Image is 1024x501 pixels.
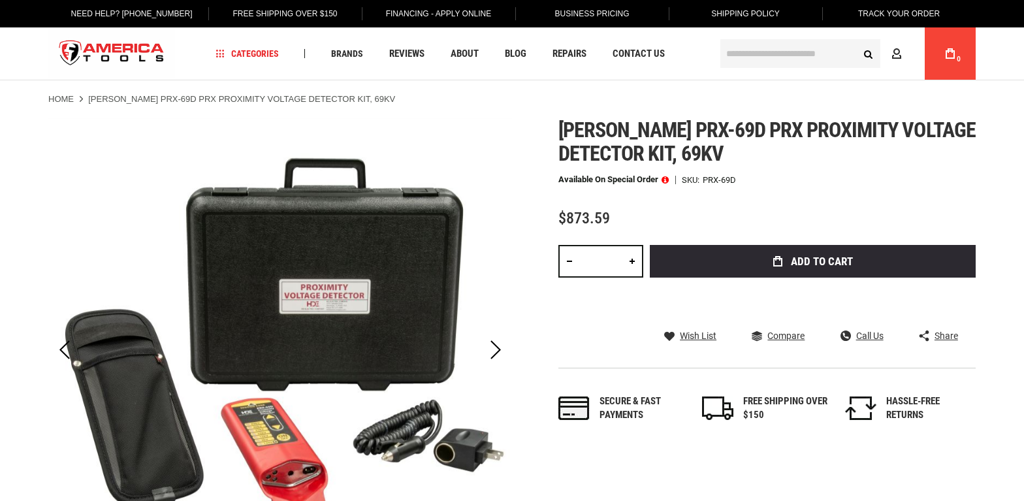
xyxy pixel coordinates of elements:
span: Shipping Policy [711,9,780,18]
a: 0 [938,27,963,80]
span: 0 [957,56,961,63]
img: shipping [702,396,733,420]
img: returns [845,396,876,420]
span: Brands [331,49,363,58]
strong: SKU [682,176,703,184]
a: Blog [499,45,532,63]
a: Repairs [547,45,592,63]
span: Wish List [680,331,716,340]
span: Call Us [856,331,884,340]
a: About [445,45,485,63]
span: About [451,49,479,59]
div: Secure & fast payments [600,395,684,423]
span: Categories [216,49,279,58]
p: Available on Special Order [558,175,669,184]
img: payments [558,396,590,420]
img: America Tools [48,29,175,78]
a: Call Us [840,330,884,342]
span: Reviews [389,49,424,59]
a: Brands [325,45,369,63]
div: PRX-69D [703,176,736,184]
span: Share [935,331,958,340]
span: [PERSON_NAME] prx-69d prx proximity voltage detector kit, 69kv [558,118,976,166]
span: Compare [767,331,805,340]
a: Compare [752,330,805,342]
span: Add to Cart [791,256,853,267]
a: Contact Us [607,45,671,63]
span: Contact Us [613,49,665,59]
a: Categories [210,45,285,63]
strong: [PERSON_NAME] PRX-69D PRX PROXIMITY VOLTAGE DETECTOR KIT, 69KV [88,94,395,104]
a: Home [48,93,74,105]
span: Blog [505,49,526,59]
a: store logo [48,29,175,78]
div: HASSLE-FREE RETURNS [886,395,971,423]
div: FREE SHIPPING OVER $150 [743,395,828,423]
a: Wish List [664,330,716,342]
span: Repairs [552,49,586,59]
span: $873.59 [558,209,610,227]
button: Add to Cart [650,245,976,278]
a: Reviews [383,45,430,63]
button: Search [856,41,880,66]
iframe: Secure express checkout frame [647,282,978,319]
